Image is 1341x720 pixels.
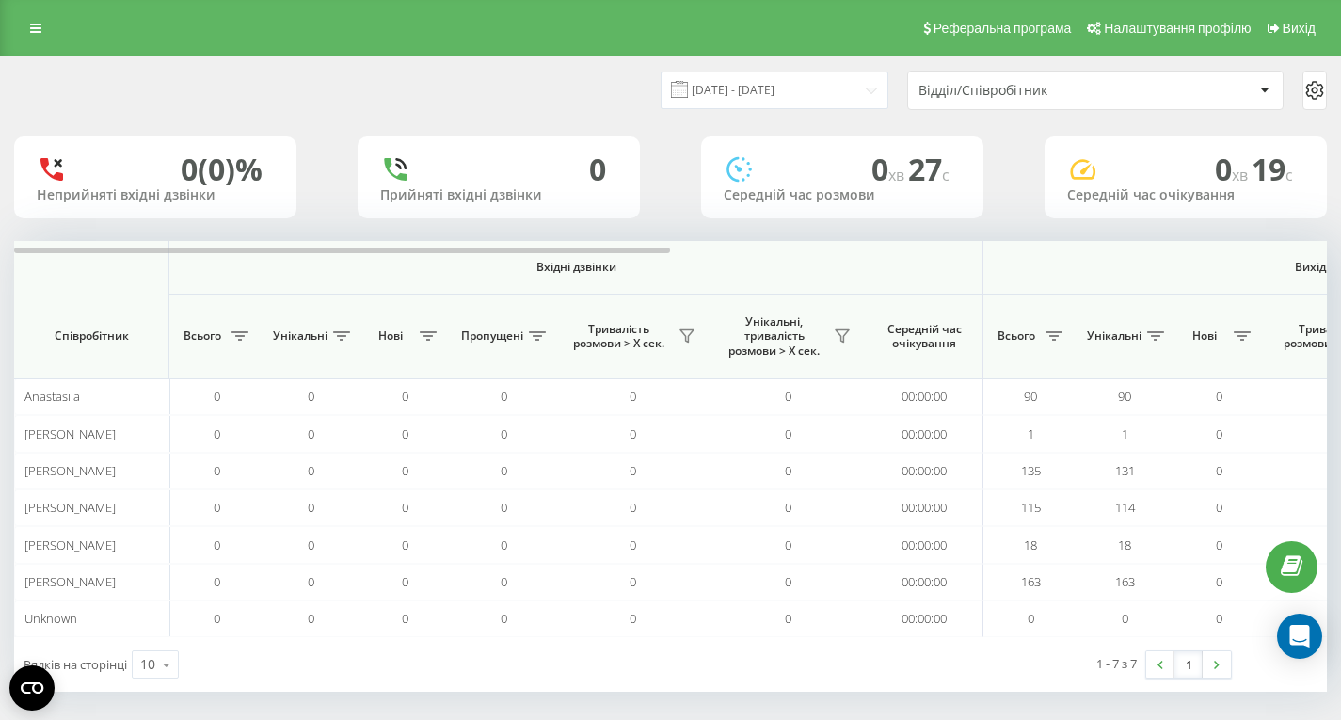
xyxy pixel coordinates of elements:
span: 0 [402,425,408,442]
span: Anastasiia [24,388,80,405]
span: 0 [871,149,908,189]
span: [PERSON_NAME] [24,573,116,590]
span: 0 [501,573,507,590]
span: 0 [630,536,636,553]
span: 0 [630,462,636,479]
span: Нові [1181,328,1228,344]
span: Налаштування профілю [1104,21,1251,36]
span: 0 [402,573,408,590]
span: Всього [993,328,1040,344]
a: 1 [1174,651,1203,678]
span: 114 [1115,499,1135,516]
span: 0 [785,610,791,627]
div: 10 [140,655,155,674]
span: 0 [308,499,314,516]
td: 00:00:00 [866,489,983,526]
span: 18 [1118,536,1131,553]
span: [PERSON_NAME] [24,536,116,553]
span: 90 [1118,388,1131,405]
span: 163 [1021,573,1041,590]
span: 27 [908,149,950,189]
div: Середній час розмови [724,187,961,203]
span: 0 [501,610,507,627]
span: 0 [1216,610,1222,627]
span: 0 [1216,499,1222,516]
td: 00:00:00 [866,453,983,489]
span: 131 [1115,462,1135,479]
span: 0 [214,499,220,516]
span: c [942,165,950,185]
span: 0 [785,462,791,479]
td: 00:00:00 [866,415,983,452]
span: 0 [630,388,636,405]
span: 90 [1024,388,1037,405]
span: 0 [501,388,507,405]
span: 0 [785,536,791,553]
span: 19 [1252,149,1293,189]
span: Вхідні дзвінки [218,260,934,275]
span: 0 [214,536,220,553]
span: 0 [308,425,314,442]
span: 0 [1216,425,1222,442]
div: 0 (0)% [181,152,263,187]
div: Прийняті вхідні дзвінки [380,187,617,203]
span: 0 [308,536,314,553]
span: Середній час очікування [880,322,968,351]
div: Відділ/Співробітник [918,83,1143,99]
span: 0 [214,388,220,405]
span: 0 [1215,149,1252,189]
td: 00:00:00 [866,378,983,415]
span: Всього [179,328,226,344]
div: 1 - 7 з 7 [1096,654,1137,673]
span: 0 [1028,610,1034,627]
span: 135 [1021,462,1041,479]
span: 0 [214,610,220,627]
span: 0 [308,462,314,479]
span: Унікальні [1087,328,1141,344]
span: 0 [308,388,314,405]
span: 0 [1216,388,1222,405]
span: 0 [630,425,636,442]
span: 0 [402,462,408,479]
span: 0 [785,499,791,516]
span: [PERSON_NAME] [24,499,116,516]
span: 0 [630,573,636,590]
div: Середній час очікування [1067,187,1304,203]
span: 0 [402,388,408,405]
span: 0 [1122,610,1128,627]
span: Тривалість розмови > Х сек. [565,322,673,351]
span: хв [1232,165,1252,185]
span: 18 [1024,536,1037,553]
span: 0 [785,388,791,405]
span: Співробітник [30,328,152,344]
div: 0 [589,152,606,187]
span: 0 [1216,536,1222,553]
span: [PERSON_NAME] [24,425,116,442]
span: 0 [785,573,791,590]
span: 0 [501,425,507,442]
span: c [1285,165,1293,185]
span: 0 [308,573,314,590]
span: 0 [402,610,408,627]
span: 0 [402,499,408,516]
span: Реферальна програма [934,21,1072,36]
span: 0 [402,536,408,553]
span: 0 [785,425,791,442]
span: 0 [308,610,314,627]
span: 0 [501,499,507,516]
span: 115 [1021,499,1041,516]
span: 0 [501,536,507,553]
span: Унікальні [273,328,327,344]
td: 00:00:00 [866,526,983,563]
span: Нові [367,328,414,344]
span: 163 [1115,573,1135,590]
button: Open CMP widget [9,665,55,711]
span: 0 [214,573,220,590]
span: [PERSON_NAME] [24,462,116,479]
span: 0 [501,462,507,479]
td: 00:00:00 [866,564,983,600]
div: Неприйняті вхідні дзвінки [37,187,274,203]
span: хв [888,165,908,185]
span: 0 [214,425,220,442]
span: 0 [630,499,636,516]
